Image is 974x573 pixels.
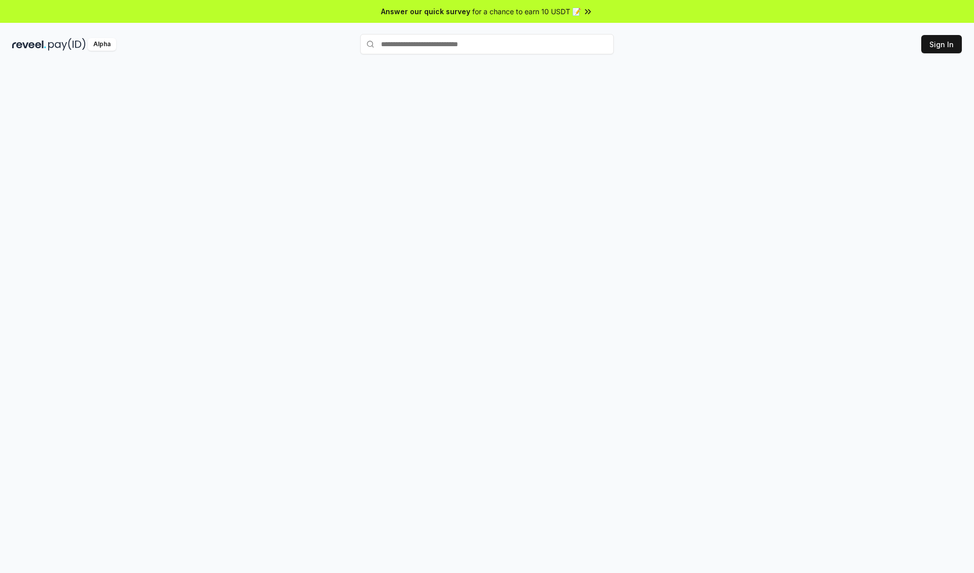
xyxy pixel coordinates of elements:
span: for a chance to earn 10 USDT 📝 [472,6,581,17]
img: reveel_dark [12,38,46,51]
span: Answer our quick survey [381,6,470,17]
img: pay_id [48,38,86,51]
div: Alpha [88,38,116,51]
button: Sign In [921,35,962,53]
